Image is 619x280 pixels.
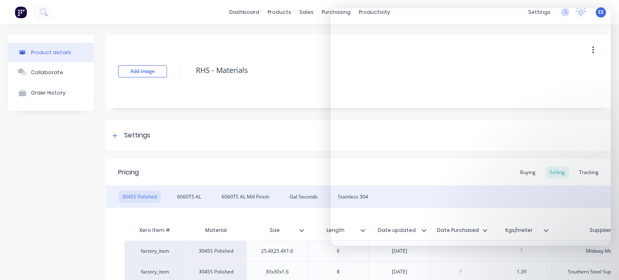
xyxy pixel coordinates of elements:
button: Product details [8,43,94,62]
button: Collaborate [8,62,94,82]
div: Settings [124,130,150,141]
div: products [263,6,295,18]
img: Factory [15,6,27,18]
iframe: Intercom live chat [591,252,611,272]
div: 6 [318,246,359,256]
div: 6060T5 AL [173,191,205,203]
div: 1.39 [501,267,542,277]
div: 8 [318,267,359,277]
div: settings [524,6,555,18]
div: 304SS Polished [118,191,161,203]
iframe: Intercom live chat [331,8,611,246]
div: factory_item [132,247,177,255]
button: Order History [8,82,94,103]
a: dashboard [225,6,263,18]
div: Length [307,222,369,238]
div: Gal Seconds [285,191,322,203]
div: Material [185,222,246,238]
div: Product details [31,49,71,55]
div: Collaborate [31,69,63,75]
div: 6060TS AL Mill Finish [217,191,273,203]
div: purchasing [318,6,355,18]
div: productivity [355,6,394,18]
div: factory_item [132,268,177,276]
div: Xero Item # [124,222,185,238]
textarea: RHS - Materials [192,61,576,80]
div: Order History [31,90,66,96]
div: sales [295,6,318,18]
div: 25.4X25.4X1.6 [255,246,300,256]
div: Size [246,222,307,238]
div: 304SS Polished [185,240,246,261]
div: [DATE] [379,246,420,256]
div: [DATE] [379,267,420,277]
div: 30x30x1.6 [257,267,298,277]
div: Length [307,220,364,240]
div: Pricing [118,168,139,177]
div: Size [246,220,303,240]
button: Add image [118,65,167,77]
